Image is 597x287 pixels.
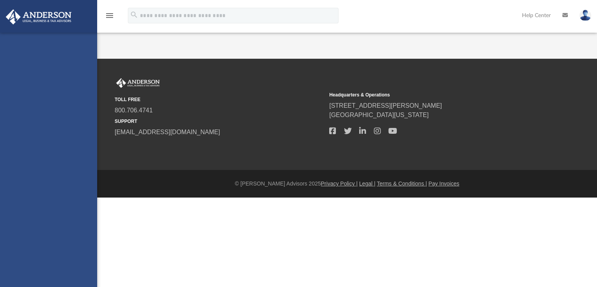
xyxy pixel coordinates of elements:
[130,10,138,19] i: search
[3,9,74,24] img: Anderson Advisors Platinum Portal
[321,180,358,187] a: Privacy Policy |
[115,107,153,114] a: 800.706.4741
[105,15,114,20] a: menu
[105,11,114,20] i: menu
[329,102,442,109] a: [STREET_ADDRESS][PERSON_NAME]
[97,180,597,188] div: © [PERSON_NAME] Advisors 2025
[428,180,459,187] a: Pay Invoices
[580,10,591,21] img: User Pic
[115,96,324,103] small: TOLL FREE
[115,129,220,135] a: [EMAIL_ADDRESS][DOMAIN_NAME]
[329,112,429,118] a: [GEOGRAPHIC_DATA][US_STATE]
[115,78,161,88] img: Anderson Advisors Platinum Portal
[115,118,324,125] small: SUPPORT
[359,180,375,187] a: Legal |
[329,91,538,98] small: Headquarters & Operations
[377,180,427,187] a: Terms & Conditions |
